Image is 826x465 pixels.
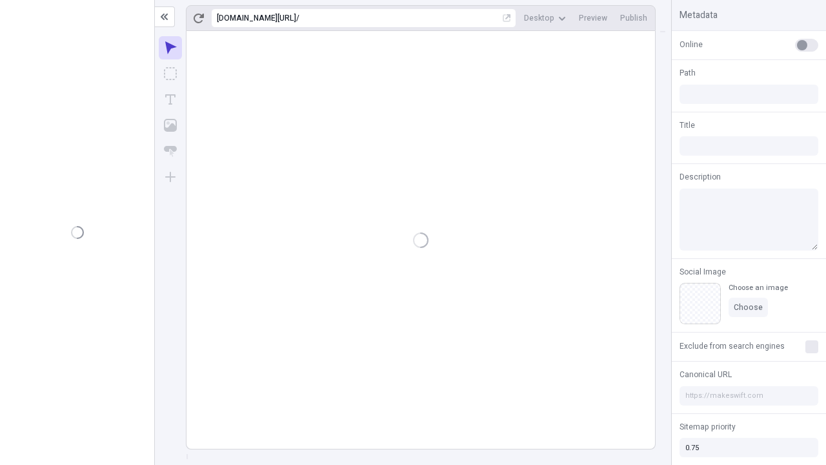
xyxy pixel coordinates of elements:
[159,62,182,85] button: Box
[680,266,726,278] span: Social Image
[579,13,607,23] span: Preview
[680,171,721,183] span: Description
[680,386,818,406] input: https://makeswift.com
[615,8,652,28] button: Publish
[680,369,732,380] span: Canonical URL
[159,88,182,111] button: Text
[620,13,647,23] span: Publish
[680,67,696,79] span: Path
[574,8,612,28] button: Preview
[524,13,554,23] span: Desktop
[217,13,296,23] div: [URL][DOMAIN_NAME]
[729,298,768,317] button: Choose
[159,114,182,137] button: Image
[519,8,571,28] button: Desktop
[734,302,763,313] span: Choose
[680,421,736,433] span: Sitemap priority
[729,283,788,293] div: Choose an image
[680,119,695,131] span: Title
[296,13,299,23] div: /
[159,139,182,163] button: Button
[680,340,785,352] span: Exclude from search engines
[680,39,703,50] span: Online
